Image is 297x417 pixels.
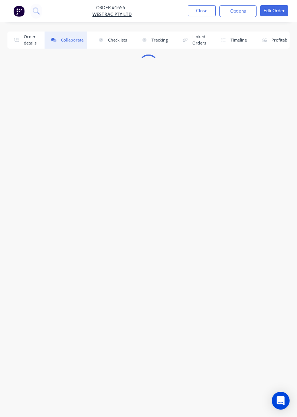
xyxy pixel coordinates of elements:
button: Options [219,5,257,17]
button: Timeline [214,32,251,49]
a: WesTrac Pty Ltd [92,11,132,18]
button: Checklists [92,32,131,49]
button: Close [188,5,216,16]
button: Tracking [135,32,172,49]
button: Edit Order [260,5,288,16]
img: Factory [13,6,25,17]
button: Order details [7,32,40,49]
span: Order #1656 - [92,4,132,11]
div: Open Intercom Messenger [272,392,290,410]
button: Collaborate [45,32,87,49]
button: Linked Orders [176,32,210,49]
